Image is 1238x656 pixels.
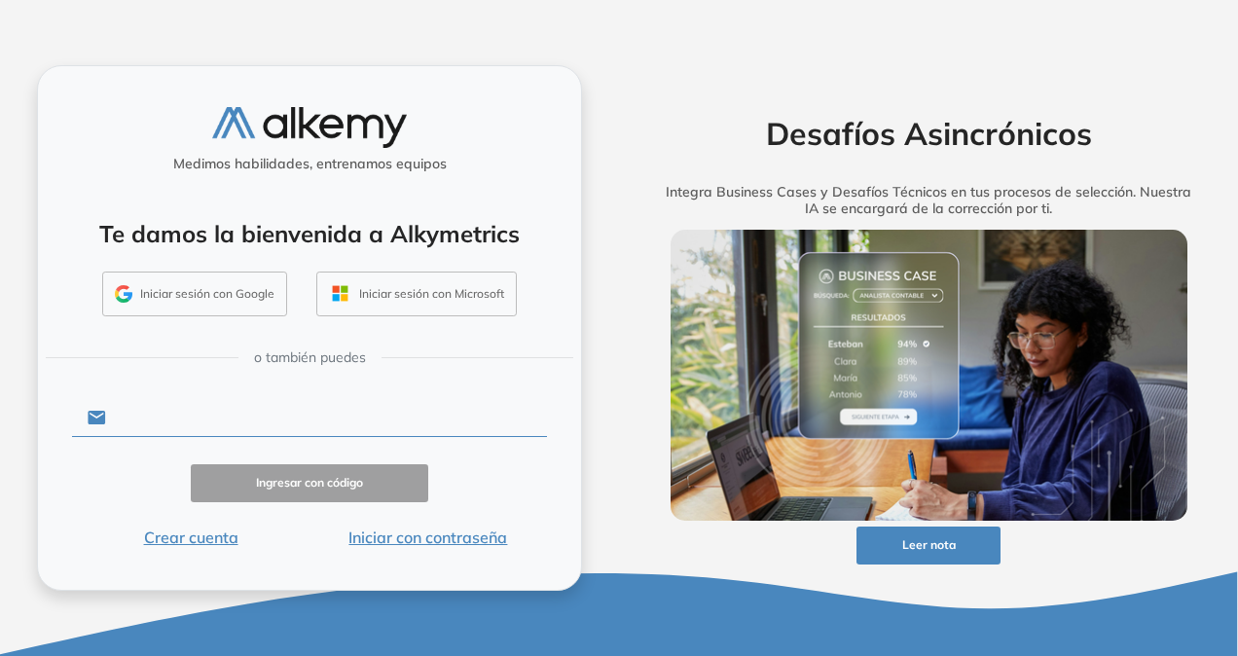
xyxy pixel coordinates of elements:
[641,115,1216,152] h2: Desafíos Asincrónicos
[191,464,428,502] button: Ingresar con código
[46,156,573,172] h5: Medimos habilidades, entrenamos equipos
[309,526,547,549] button: Iniciar con contraseña
[72,526,309,549] button: Crear cuenta
[115,285,132,303] img: GMAIL_ICON
[329,282,351,305] img: OUTLOOK_ICON
[856,527,1001,565] button: Leer nota
[641,184,1216,217] h5: Integra Business Cases y Desafíos Técnicos en tus procesos de selección. Nuestra IA se encargará ...
[102,272,287,316] button: Iniciar sesión con Google
[671,230,1187,521] img: img-more-info
[63,220,556,248] h4: Te damos la bienvenida a Alkymetrics
[212,107,407,147] img: logo-alkemy
[316,272,517,316] button: Iniciar sesión con Microsoft
[254,347,366,368] span: o también puedes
